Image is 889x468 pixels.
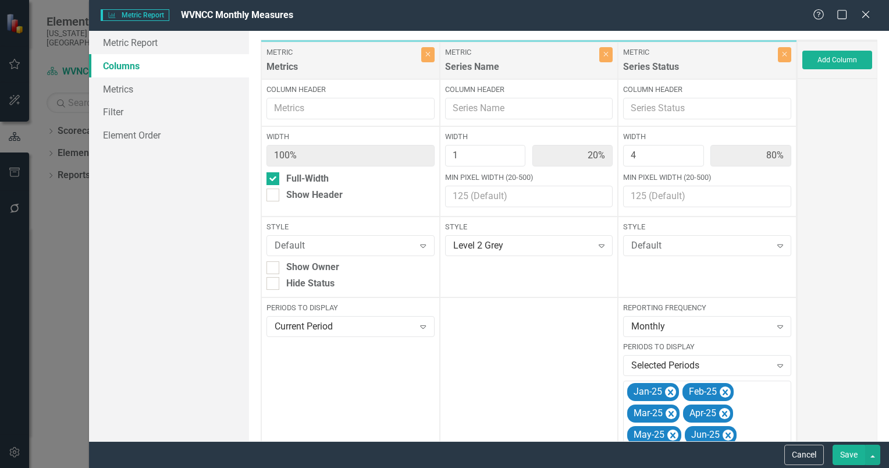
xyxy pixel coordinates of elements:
[266,61,418,80] div: Metrics
[623,222,791,232] label: Style
[445,84,613,95] label: Column Header
[89,54,249,77] a: Columns
[784,445,824,465] button: Cancel
[275,239,414,253] div: Default
[89,31,249,54] a: Metric Report
[630,427,666,444] div: May-25
[181,9,293,20] span: WVNCC Monthly Measures
[445,172,613,183] label: Min Pixel Width (20-500)
[453,239,592,253] div: Level 2 Grey
[445,98,613,119] input: Series Name
[623,303,791,313] label: Reporting Frequency
[685,384,719,400] div: Feb-25
[688,427,721,444] div: Jun-25
[286,172,329,186] div: Full-Width
[667,430,678,441] div: Remove May-25
[720,387,731,398] div: Remove Feb-25
[623,84,791,95] label: Column Header
[631,320,770,334] div: Monthly
[445,132,613,142] label: Width
[623,342,791,352] label: Periods to Display
[89,100,249,123] a: Filter
[266,47,418,58] label: Metric
[89,123,249,147] a: Element Order
[623,132,791,142] label: Width
[286,189,343,202] div: Show Header
[623,47,775,58] label: Metric
[445,47,597,58] label: Metric
[445,145,526,166] input: Column Width
[665,387,676,398] div: Remove Jan-25
[631,359,770,373] div: Selected Periods
[286,277,335,290] div: Hide Status
[686,405,718,422] div: Apr-25
[623,145,704,166] input: Column Width
[266,132,435,142] label: Width
[630,405,664,422] div: Mar-25
[623,98,791,119] input: Series Status
[802,51,872,69] button: Add Column
[719,408,730,419] div: Remove Apr-25
[445,222,613,232] label: Style
[266,303,435,313] label: Periods to Display
[623,186,791,207] input: 125 (Default)
[445,186,613,207] input: 125 (Default)
[266,222,435,232] label: Style
[623,61,775,80] div: Series Status
[266,98,435,119] input: Metrics
[89,77,249,101] a: Metrics
[631,239,770,253] div: Default
[833,445,865,465] button: Save
[275,320,414,334] div: Current Period
[101,9,169,21] span: Metric Report
[445,61,597,80] div: Series Name
[666,408,677,419] div: Remove Mar-25
[623,172,791,183] label: Min Pixel Width (20-500)
[630,384,664,400] div: Jan-25
[266,84,435,95] label: Column Header
[286,261,339,274] div: Show Owner
[723,430,734,441] div: Remove Jun-25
